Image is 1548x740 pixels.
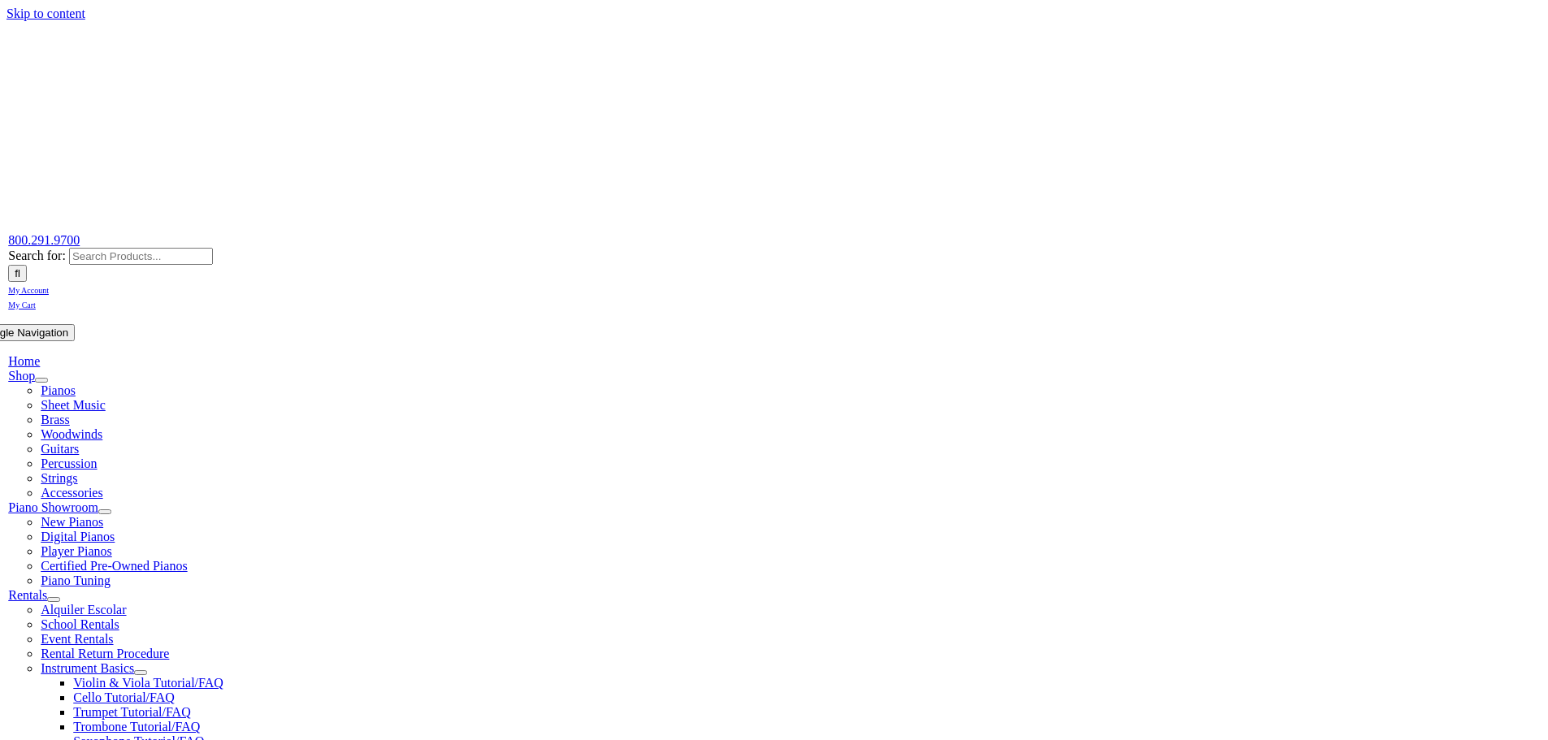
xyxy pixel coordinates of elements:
[41,530,115,543] a: Digital Pianos
[8,282,49,296] a: My Account
[41,457,97,470] a: Percussion
[8,369,35,383] a: Shop
[47,597,60,602] button: Open submenu of Rentals
[41,661,134,675] a: Instrument Basics
[8,588,47,602] a: Rentals
[41,603,126,617] a: Alquiler Escolar
[41,544,112,558] a: Player Pianos
[41,383,76,397] a: Pianos
[8,354,40,368] a: Home
[35,378,48,383] button: Open submenu of Shop
[8,500,98,514] a: Piano Showroom
[134,670,147,675] button: Open submenu of Instrument Basics
[73,720,200,734] a: Trombone Tutorial/FAQ
[73,705,190,719] a: Trumpet Tutorial/FAQ
[8,265,27,282] input: Search
[41,427,102,441] a: Woodwinds
[41,413,70,426] a: Brass
[41,442,79,456] a: Guitars
[69,248,213,265] input: Search Products...
[8,286,49,295] span: My Account
[7,6,85,20] a: Skip to content
[41,471,77,485] a: Strings
[41,647,169,660] a: Rental Return Procedure
[98,509,111,514] button: Open submenu of Piano Showroom
[8,233,80,247] a: 800.291.9700
[73,690,175,704] a: Cello Tutorial/FAQ
[41,573,111,587] a: Piano Tuning
[41,398,106,412] a: Sheet Music
[8,301,36,309] span: My Cart
[41,486,102,500] a: Accessories
[41,515,103,529] a: New Pianos
[41,559,187,573] a: Certified Pre-Owned Pianos
[73,676,223,690] a: Violin & Viola Tutorial/FAQ
[41,632,113,646] a: Event Rentals
[41,617,119,631] a: School Rentals
[8,249,66,262] span: Search for:
[8,296,36,310] a: My Cart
